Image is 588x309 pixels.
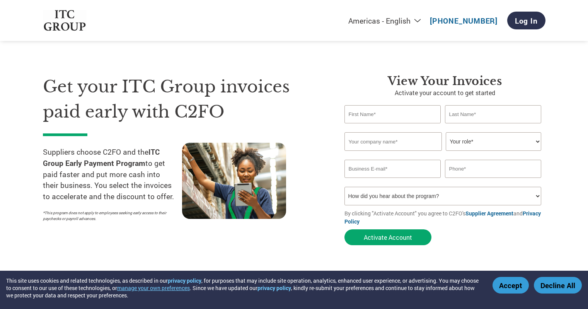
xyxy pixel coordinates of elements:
a: Supplier Agreement [465,210,513,217]
div: This site uses cookies and related technologies, as described in our , for purposes that may incl... [6,277,481,299]
input: First Name* [344,105,441,123]
img: supply chain worker [182,143,286,219]
div: Inavlid Phone Number [445,179,542,184]
p: Suppliers choose C2FO and the to get paid faster and put more cash into their business. You selec... [43,147,182,202]
div: Invalid last name or last name is too long [445,124,542,129]
button: Accept [493,277,529,294]
p: By clicking "Activate Account" you agree to C2FO's and [344,209,545,225]
h3: View Your Invoices [344,74,545,88]
button: Decline All [534,277,582,294]
a: privacy policy [168,277,201,284]
h1: Get your ITC Group invoices paid early with C2FO [43,74,321,124]
input: Last Name* [445,105,542,123]
button: manage your own preferences [117,284,190,292]
div: Invalid first name or first name is too long [344,124,441,129]
input: Invalid Email format [344,160,441,178]
a: Log In [507,12,545,29]
a: privacy policy [257,284,291,292]
a: Privacy Policy [344,210,541,225]
select: Title/Role [446,132,541,151]
button: Activate Account [344,229,431,245]
p: *This program does not apply to employees seeking early access to their paychecks or payroll adva... [43,210,174,222]
p: Activate your account to get started [344,88,545,97]
input: Phone* [445,160,542,178]
div: Invalid company name or company name is too long [344,152,542,157]
a: [PHONE_NUMBER] [430,16,498,26]
div: Inavlid Email Address [344,179,441,184]
img: ITC Group [43,10,87,31]
strong: ITC Group Early Payment Program [43,147,160,168]
input: Your company name* [344,132,442,151]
